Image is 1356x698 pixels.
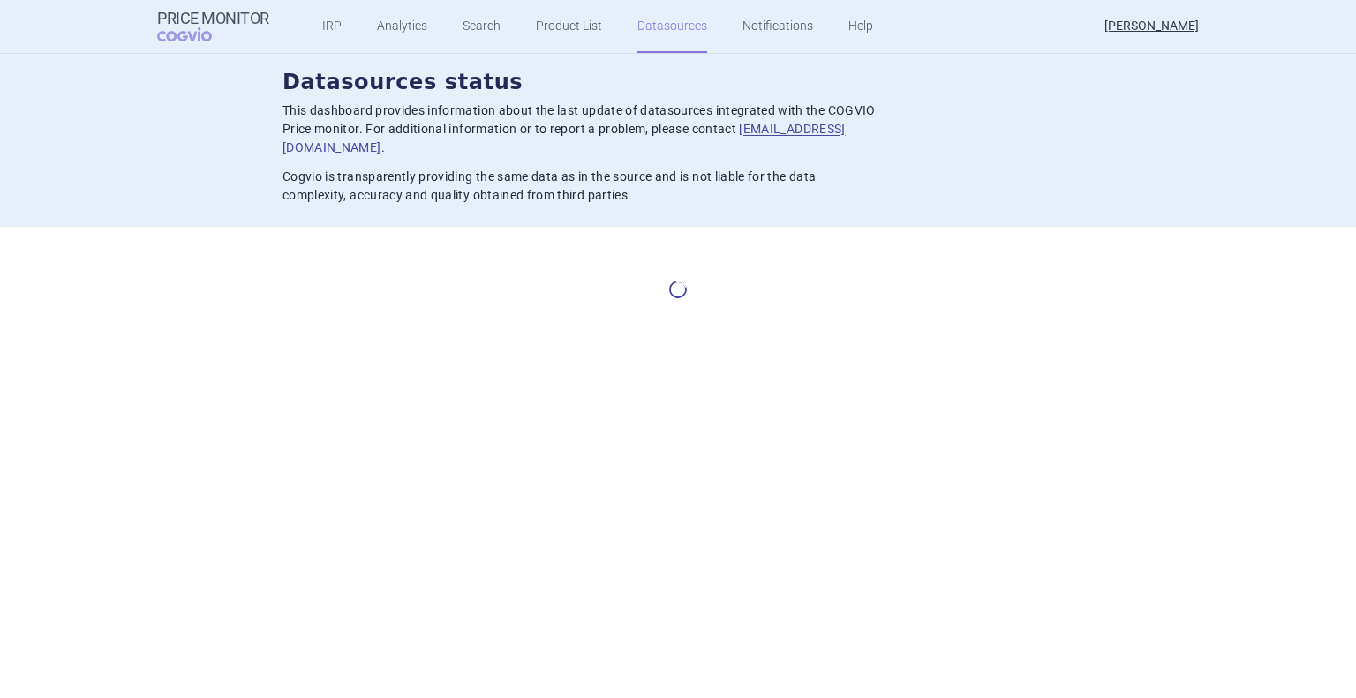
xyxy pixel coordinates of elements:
[282,168,876,205] p: Cogvio is transparently providing the same data as in the source and is not liable for the data c...
[157,10,269,43] a: Price MonitorCOGVIO
[157,10,269,27] strong: Price Monitor
[282,122,846,154] a: [EMAIL_ADDRESS][DOMAIN_NAME]
[157,27,237,41] span: COGVIO
[282,101,876,157] p: This dashboard provides information about the last update of datasources integrated with the COGV...
[282,68,1073,98] h2: Datasources status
